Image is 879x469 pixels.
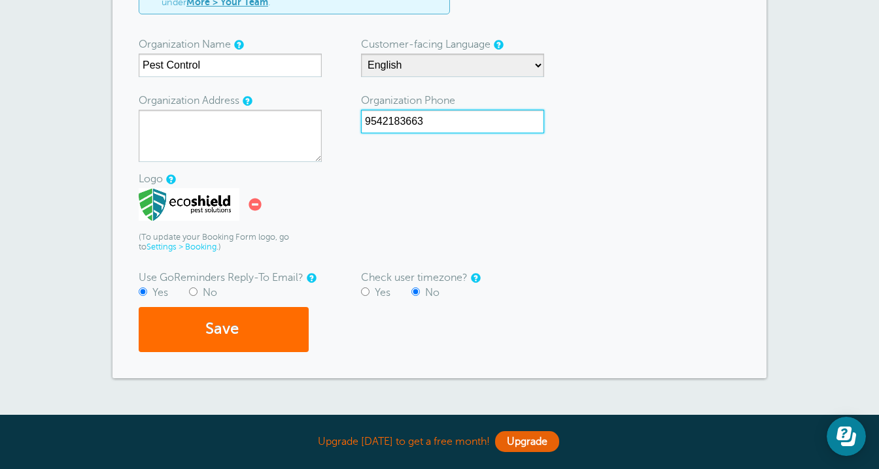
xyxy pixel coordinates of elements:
[139,267,303,288] label: Use GoReminders Reply-To Email?
[827,417,866,456] iframe: Resource center
[166,175,174,184] a: If you upload a logo here it will be added to your email reminders, email message blasts, and Rev...
[146,242,216,251] a: Settings > Booking
[152,287,168,299] label: Yes
[203,287,217,299] label: No
[361,34,491,55] label: Customer-facing Language
[375,287,390,299] label: Yes
[495,431,559,452] a: Upgrade
[471,274,479,282] a: If this option is turned on, GoReminders will check if your browser's timezone is the same as you...
[139,233,322,253] p: (To update your Booking Form logo, go to .)
[243,97,250,105] a: A physical address, where you can receive mail, is required to be included in any marketing email...
[361,90,455,111] label: Organization Phone
[361,267,468,288] label: Check user timezone?
[112,428,767,456] div: Upgrade [DATE] to get a free month!
[139,188,239,221] img: ecoshield20230123121407.png
[139,90,239,111] label: Organization Address
[139,169,163,189] label: Logo
[425,287,439,299] label: No
[139,307,309,352] button: Save
[494,40,502,49] a: The customer-facing language is the language used for the parts of GoReminders your customers cou...
[139,34,231,55] label: Organization Name
[234,40,242,49] a: This will be used as the 'From' name for email reminders and messages, and also in the unsubscrib...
